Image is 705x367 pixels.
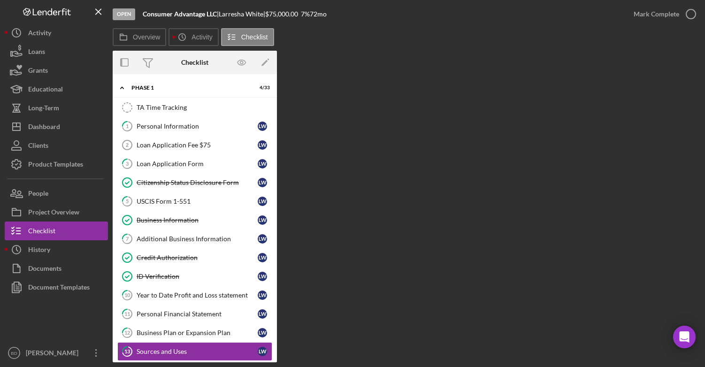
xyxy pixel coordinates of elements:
label: Checklist [241,33,268,41]
div: History [28,240,50,261]
div: Open Intercom Messenger [673,326,696,348]
div: Loan Application Fee $75 [137,141,258,149]
div: Checklist [181,59,208,66]
label: Overview [133,33,160,41]
button: Activity [5,23,108,42]
div: Additional Business Information [137,235,258,243]
button: Documents [5,259,108,278]
button: Document Templates [5,278,108,297]
div: Phase 1 [131,85,246,91]
button: Overview [113,28,166,46]
tspan: 12 [124,329,130,336]
div: L W [258,234,267,244]
button: Grants [5,61,108,80]
div: | [143,10,219,18]
div: 4 / 33 [253,85,270,91]
div: L W [258,122,267,131]
tspan: 13 [124,348,130,354]
a: Credit AuthorizationLW [117,248,272,267]
div: People [28,184,48,205]
div: L W [258,215,267,225]
div: Personal Financial Statement [137,310,258,318]
div: Citizenship Status Disclosure Form [137,179,258,186]
div: L W [258,272,267,281]
tspan: 10 [124,292,130,298]
a: 5USCIS Form 1-551LW [117,192,272,211]
div: L W [258,291,267,300]
a: 2Loan Application Fee $75LW [117,136,272,154]
button: History [5,240,108,259]
a: Dashboard [5,117,108,136]
div: L W [258,140,267,150]
a: 11Personal Financial StatementLW [117,305,272,323]
div: $75,000.00 [265,10,301,18]
a: ID VerificationLW [117,267,272,286]
div: Loans [28,42,45,63]
div: TA Time Tracking [137,104,272,111]
button: Educational [5,80,108,99]
div: Year to Date Profit and Loss statement [137,291,258,299]
div: Business Information [137,216,258,224]
div: Checklist [28,222,55,243]
div: Dashboard [28,117,60,138]
div: Educational [28,80,63,101]
a: 10Year to Date Profit and Loss statementLW [117,286,272,305]
div: L W [258,253,267,262]
a: 7Additional Business InformationLW [117,229,272,248]
div: Project Overview [28,203,79,224]
div: Sources and Uses [137,348,258,355]
a: TA Time Tracking [117,98,272,117]
div: L W [258,328,267,337]
button: Loans [5,42,108,61]
a: 12Business Plan or Expansion PlanLW [117,323,272,342]
div: USCIS Form 1-551 [137,198,258,205]
div: L W [258,309,267,319]
a: 13Sources and UsesLW [117,342,272,361]
div: Mark Complete [634,5,679,23]
tspan: 3 [126,161,129,167]
div: 7 % [301,10,310,18]
div: Larresha White | [219,10,265,18]
a: Business InformationLW [117,211,272,229]
tspan: 7 [126,236,129,242]
div: Grants [28,61,48,82]
button: Activity [169,28,218,46]
div: L W [258,347,267,356]
button: Clients [5,136,108,155]
div: L W [258,159,267,168]
button: Project Overview [5,203,108,222]
div: Clients [28,136,48,157]
button: Mark Complete [624,5,700,23]
div: Long-Term [28,99,59,120]
button: Product Templates [5,155,108,174]
a: 1Personal InformationLW [117,117,272,136]
div: Product Templates [28,155,83,176]
div: L W [258,178,267,187]
text: BD [11,351,17,356]
div: Document Templates [28,278,90,299]
div: Open [113,8,135,20]
tspan: 5 [126,198,129,204]
button: Checklist [5,222,108,240]
tspan: 11 [124,311,130,317]
div: ID Verification [137,273,258,280]
a: Citizenship Status Disclosure FormLW [117,173,272,192]
label: Activity [192,33,212,41]
div: Credit Authorization [137,254,258,261]
div: Documents [28,259,61,280]
div: 72 mo [310,10,327,18]
button: People [5,184,108,203]
a: 3Loan Application FormLW [117,154,272,173]
b: Consumer Advantage LLC [143,10,217,18]
button: Checklist [221,28,274,46]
